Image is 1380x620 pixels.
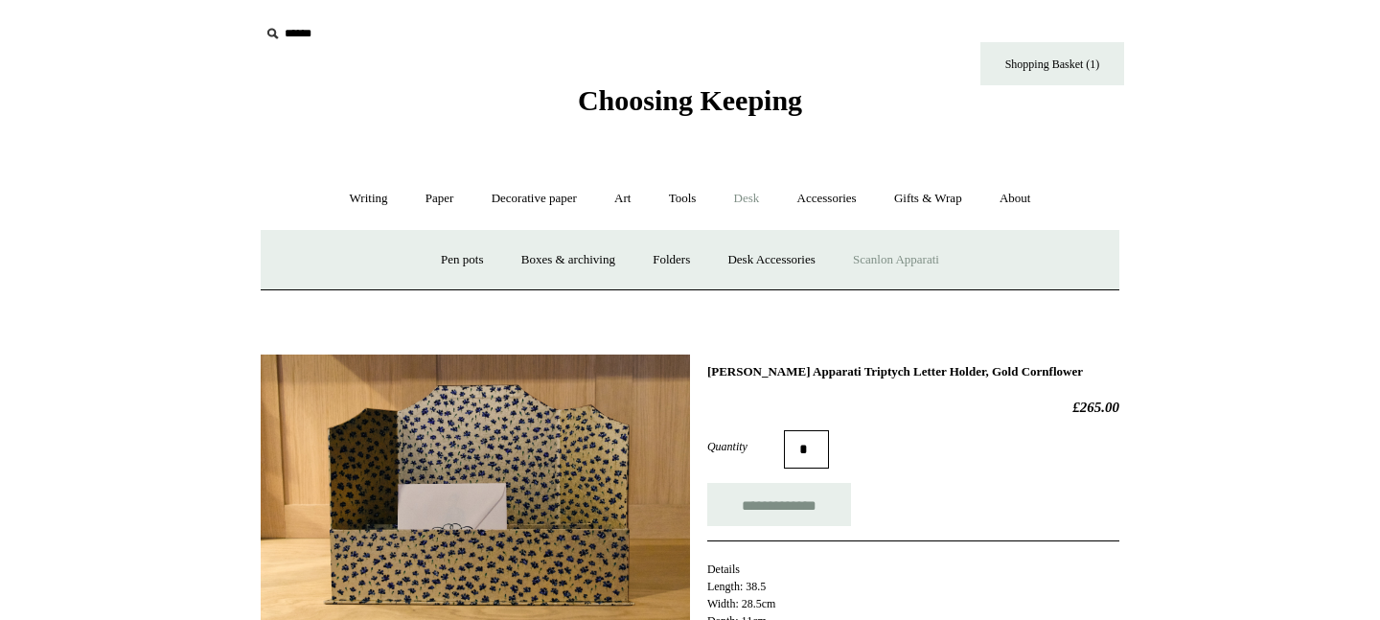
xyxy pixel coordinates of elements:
a: Scanlon Apparati [836,235,956,286]
a: Decorative paper [474,173,594,224]
a: Writing [333,173,405,224]
a: Paper [408,173,471,224]
a: Pen pots [424,235,500,286]
a: Boxes & archiving [504,235,632,286]
h2: £265.00 [707,399,1119,416]
a: Tools [652,173,714,224]
a: Desk [717,173,777,224]
a: Art [597,173,648,224]
a: Choosing Keeping [578,100,802,113]
a: About [982,173,1048,224]
h1: [PERSON_NAME] Apparati Triptych Letter Holder, Gold Cornflower [707,364,1119,379]
a: Folders [635,235,707,286]
a: Shopping Basket (1) [980,42,1124,85]
span: Choosing Keeping [578,84,802,116]
a: Accessories [780,173,874,224]
a: Desk Accessories [710,235,832,286]
a: Gifts & Wrap [877,173,979,224]
label: Quantity [707,438,784,455]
